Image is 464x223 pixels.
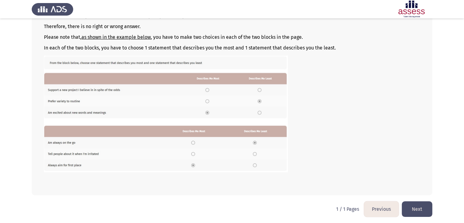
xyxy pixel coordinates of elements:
u: as shown in the example below [81,34,151,40]
img: QURTIE9DTSBFTi5qcGcxNjM2MDE0NDQzNTMw.jpg [44,56,288,172]
img: Assessment logo of Development Assessment R1 (EN/AR) [391,1,432,18]
p: 1 / 1 Pages [336,206,359,212]
p: In each of the two blocks, you have to choose 1 statement that describes you the most and 1 state... [44,45,420,51]
button: load previous page [364,201,399,217]
p: Therefore, there is no right or wrong answer. [44,24,420,29]
button: load next page [402,201,432,217]
img: Assess Talent Management logo [32,1,73,18]
p: Please note that, , you have to make two choices in each of the two blocks in the page. [44,34,420,40]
